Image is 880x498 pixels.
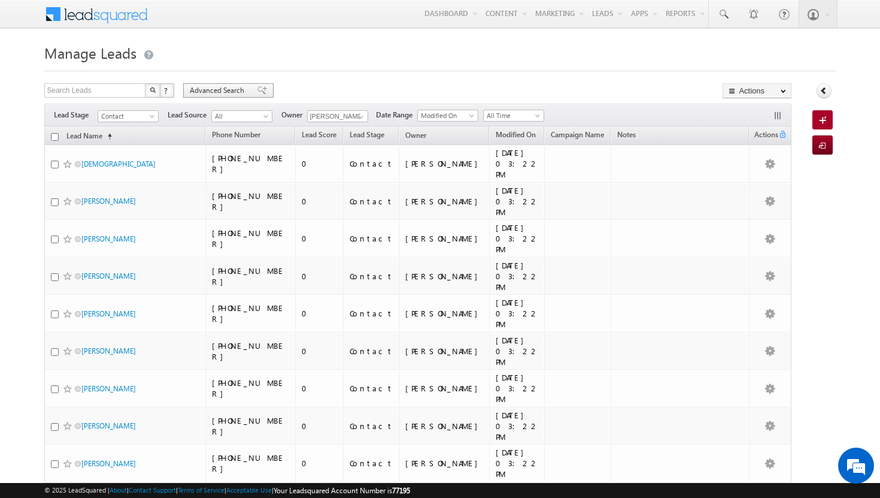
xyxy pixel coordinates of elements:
a: Notes [611,128,642,144]
div: [DATE] 03:22 PM [496,222,539,255]
div: 0 [302,421,338,431]
a: All Time [483,110,544,122]
div: [PHONE_NUMBER] [212,415,290,437]
div: Contact [350,458,393,469]
div: [PERSON_NAME] [405,346,484,357]
div: [DATE] 03:22 PM [496,297,539,330]
div: [DATE] 03:22 PM [496,447,539,479]
a: [PERSON_NAME] [81,346,136,355]
a: Lead Stage [344,128,390,144]
a: Lead Name(sorted ascending) [60,129,118,144]
a: Terms of Service [178,486,224,494]
div: [DATE] 03:22 PM [496,260,539,292]
div: [DATE] 03:22 PM [496,335,539,367]
span: ? [164,85,169,95]
a: [PERSON_NAME] [81,459,136,468]
a: [PERSON_NAME] [81,421,136,430]
div: 0 [302,271,338,282]
div: 0 [302,158,338,169]
span: Lead Score [302,130,336,139]
div: [PERSON_NAME] [405,271,484,282]
span: 77195 [392,486,410,495]
div: 0 [302,233,338,244]
div: [PERSON_NAME] [405,308,484,319]
div: Chat with us now [62,63,201,79]
div: [DATE] 03:22 PM [496,147,539,180]
div: [PHONE_NUMBER] [212,228,290,249]
a: Modified On [417,110,478,122]
span: Lead Stage [54,110,98,120]
div: [PERSON_NAME] [405,458,484,469]
em: Start Chat [163,369,217,385]
span: Lead Stage [350,130,384,139]
div: Contact [350,233,393,244]
span: Your Leadsquared Account Number is [274,486,410,495]
span: Advanced Search [190,85,248,96]
div: [PHONE_NUMBER] [212,452,290,474]
span: Modified On [496,130,536,139]
a: Acceptable Use [226,486,272,494]
div: Contact [350,383,393,394]
textarea: Type your message and hit 'Enter' [16,111,219,359]
a: Modified On [490,128,542,144]
span: All Time [484,110,541,121]
div: [PHONE_NUMBER] [212,265,290,287]
div: [PHONE_NUMBER] [212,153,290,174]
span: (sorted ascending) [102,132,112,141]
img: Search [150,87,156,93]
a: [DEMOGRAPHIC_DATA] [81,159,156,168]
div: Contact [350,421,393,431]
a: [PERSON_NAME] [81,234,136,243]
div: Contact [350,196,393,207]
div: Contact [350,308,393,319]
a: Contact [98,110,159,122]
div: Minimize live chat window [196,6,225,35]
input: Type to Search [307,110,368,122]
a: Lead Score [296,128,342,144]
span: Modified On [418,110,475,121]
div: [DATE] 03:22 PM [496,410,539,442]
div: [PERSON_NAME] [405,383,484,394]
a: [PERSON_NAME] [81,271,136,280]
div: 0 [302,458,338,469]
div: [PHONE_NUMBER] [212,191,290,212]
a: Phone Number [206,128,266,144]
div: 0 [302,346,338,357]
span: © 2025 LeadSquared | | | | | [44,485,410,496]
div: Contact [350,271,393,282]
div: 0 [302,196,338,207]
div: [PERSON_NAME] [405,158,484,169]
span: Date Range [376,110,417,120]
a: About [110,486,127,494]
input: Check all records [51,133,59,141]
div: [PERSON_NAME] [405,421,484,431]
button: ? [160,83,174,98]
span: Contact [98,111,155,122]
a: All [211,110,272,122]
span: Actions [749,128,778,144]
span: Owner [405,131,426,140]
div: [PERSON_NAME] [405,233,484,244]
a: Campaign Name [545,128,610,144]
span: Phone Number [212,130,260,139]
button: Actions [723,83,791,98]
div: [DATE] 03:22 PM [496,185,539,218]
span: Campaign Name [551,130,604,139]
div: 0 [302,383,338,394]
span: All [212,111,269,122]
div: Contact [350,346,393,357]
div: [PHONE_NUMBER] [212,378,290,399]
div: [DATE] 03:22 PM [496,372,539,405]
div: [PHONE_NUMBER] [212,303,290,324]
div: [PHONE_NUMBER] [212,340,290,362]
span: Lead Source [168,110,211,120]
div: 0 [302,308,338,319]
div: [PERSON_NAME] [405,196,484,207]
a: [PERSON_NAME] [81,309,136,318]
a: [PERSON_NAME] [81,197,136,206]
div: Contact [350,158,393,169]
span: Manage Leads [44,43,136,62]
a: [PERSON_NAME] [81,384,136,393]
img: d_60004797649_company_0_60004797649 [20,63,50,79]
a: Show All Items [352,111,367,123]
